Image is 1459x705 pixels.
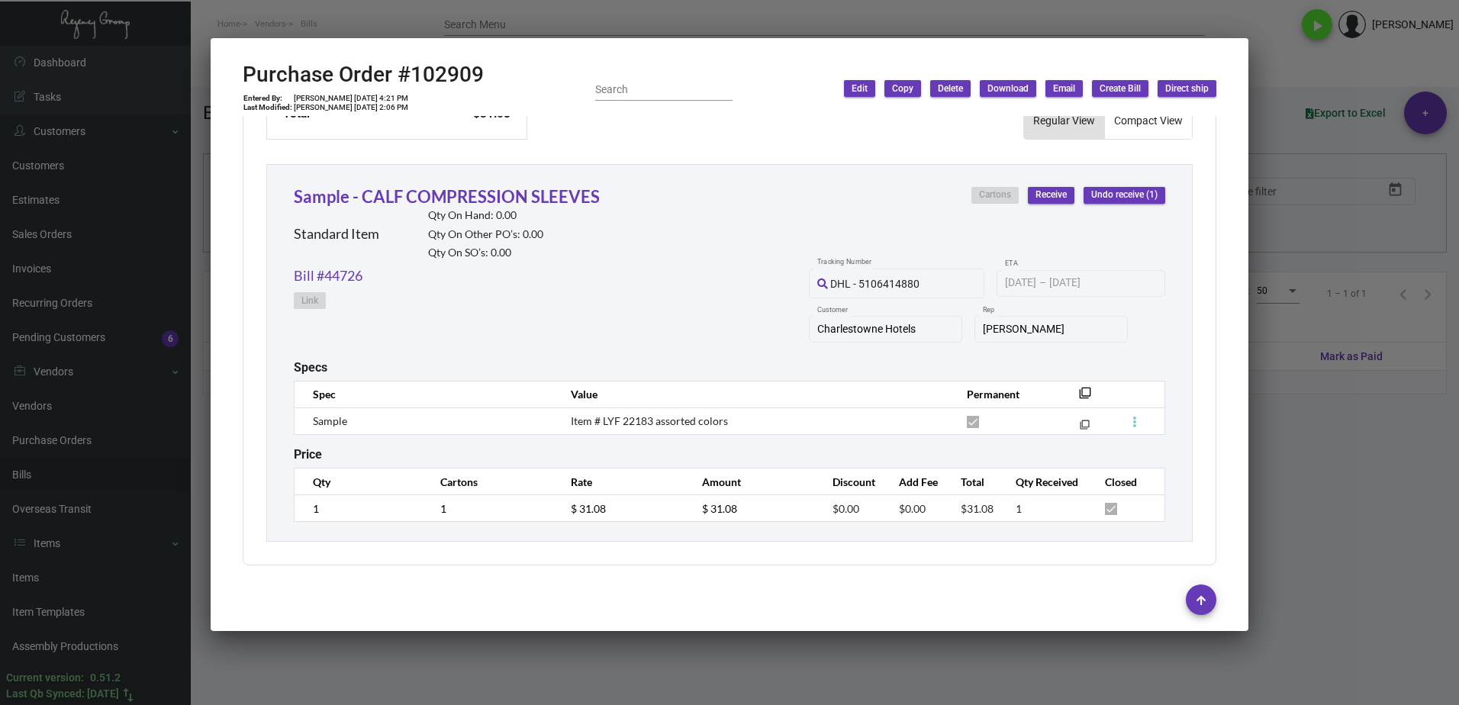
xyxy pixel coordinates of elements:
[1005,277,1036,289] input: Start date
[294,360,327,375] h2: Specs
[987,82,1029,95] span: Download
[979,188,1011,201] span: Cartons
[293,94,409,103] td: [PERSON_NAME] [DATE] 4:21 PM
[6,670,84,686] div: Current version:
[1165,82,1209,95] span: Direct ship
[294,292,326,309] button: Link
[425,468,556,495] th: Cartons
[1080,423,1090,433] mat-icon: filter_none
[1035,188,1067,201] span: Receive
[1100,82,1141,95] span: Create Bill
[833,502,859,515] span: $0.00
[294,266,362,286] a: Bill #44726
[295,381,556,407] th: Spec
[556,381,952,407] th: Value
[1024,102,1104,139] button: Regular View
[428,228,543,241] h2: Qty On Other PO’s: 0.00
[294,186,600,207] a: Sample - CALF COMPRESSION SLEEVES
[844,80,875,97] button: Edit
[1105,102,1192,139] button: Compact View
[1053,82,1075,95] span: Email
[243,94,293,103] td: Entered By:
[243,103,293,112] td: Last Modified:
[945,468,1000,495] th: Total
[6,686,119,702] div: Last Qb Synced: [DATE]
[817,468,884,495] th: Discount
[294,447,322,462] h2: Price
[852,82,868,95] span: Edit
[884,468,945,495] th: Add Fee
[1158,80,1216,97] button: Direct ship
[428,246,543,259] h2: Qty On SO’s: 0.00
[295,468,425,495] th: Qty
[938,82,963,95] span: Delete
[884,80,921,97] button: Copy
[1016,502,1022,515] span: 1
[1028,187,1074,204] button: Receive
[952,381,1056,407] th: Permanent
[971,187,1019,204] button: Cartons
[1090,468,1165,495] th: Closed
[428,209,543,222] h2: Qty On Hand: 0.00
[293,103,409,112] td: [PERSON_NAME] [DATE] 2:06 PM
[1092,80,1148,97] button: Create Bill
[980,80,1036,97] button: Download
[892,82,913,95] span: Copy
[1039,277,1046,289] span: –
[830,278,920,290] span: DHL - 5106414880
[243,62,484,88] h2: Purchase Order #102909
[571,414,728,427] span: Item # LYF 22183 assorted colors
[294,226,379,243] h2: Standard Item
[899,502,926,515] span: $0.00
[930,80,971,97] button: Delete
[961,502,994,515] span: $31.08
[301,295,318,307] span: Link
[1049,277,1122,289] input: End date
[1084,187,1165,204] button: Undo receive (1)
[687,468,817,495] th: Amount
[90,670,121,686] div: 0.51.2
[1000,468,1090,495] th: Qty Received
[1045,80,1083,97] button: Email
[1079,391,1091,404] mat-icon: filter_none
[313,414,347,427] span: Sample
[556,468,686,495] th: Rate
[1091,188,1158,201] span: Undo receive (1)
